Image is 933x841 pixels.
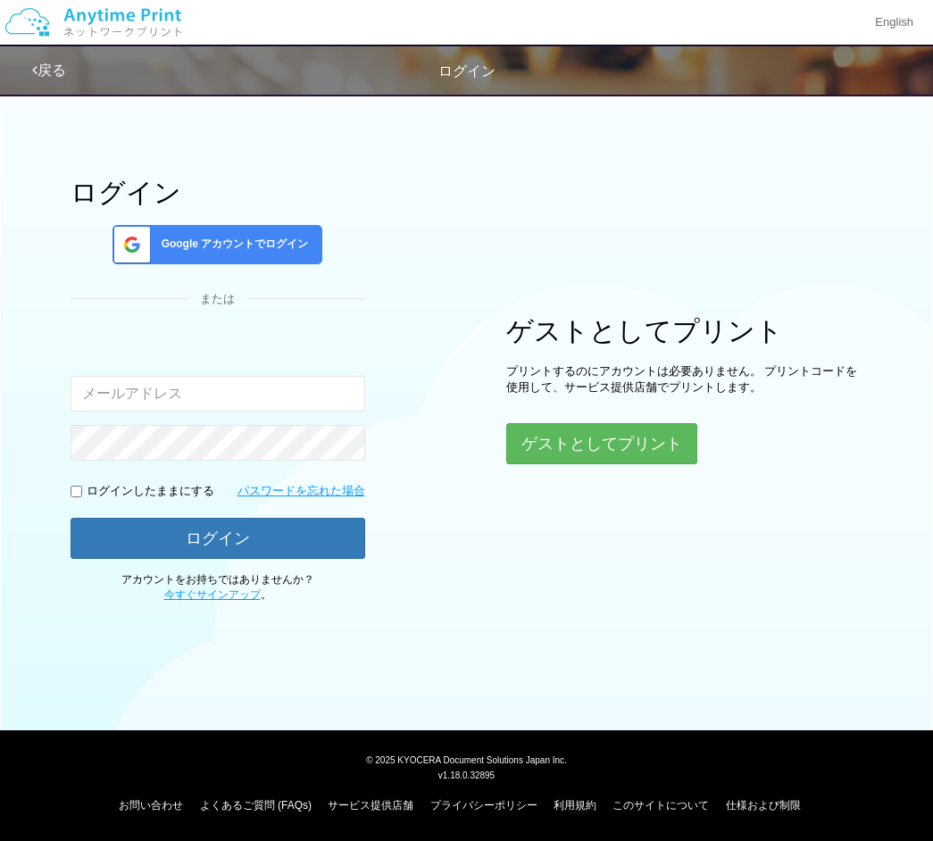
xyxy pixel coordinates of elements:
h1: ゲストとしてプリント [506,316,863,346]
a: パスワードを忘れた場合 [237,483,365,500]
a: サービス提供店舗 [328,799,413,812]
a: よくあるご質問 (FAQs) [200,799,312,812]
button: ゲストとしてプリント [506,423,697,464]
a: 仕様および制限 [726,799,801,812]
p: アカウントをお持ちではありませんか？ [71,572,365,603]
span: v1.18.0.32895 [438,770,495,780]
p: ログインしたままにする [87,483,214,500]
p: プリントするのにアカウントは必要ありません。 プリントコードを使用して、サービス提供店舗でプリントします。 [506,363,863,396]
h1: ログイン [71,178,365,207]
a: このサイトについて [612,799,709,812]
a: 戻る [32,62,66,78]
span: ログイン [438,63,496,79]
a: 今すぐサインアップ [164,588,261,601]
span: Google アカウントでログイン [154,237,309,252]
button: ログイン [71,518,365,559]
a: 利用規約 [554,799,596,812]
a: プライバシーポリシー [430,799,537,812]
a: お問い合わせ [119,799,183,812]
div: または [71,291,365,308]
span: 。 [164,588,271,601]
input: メールアドレス [71,376,365,412]
span: © 2025 KYOCERA Document Solutions Japan Inc. [366,754,567,765]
